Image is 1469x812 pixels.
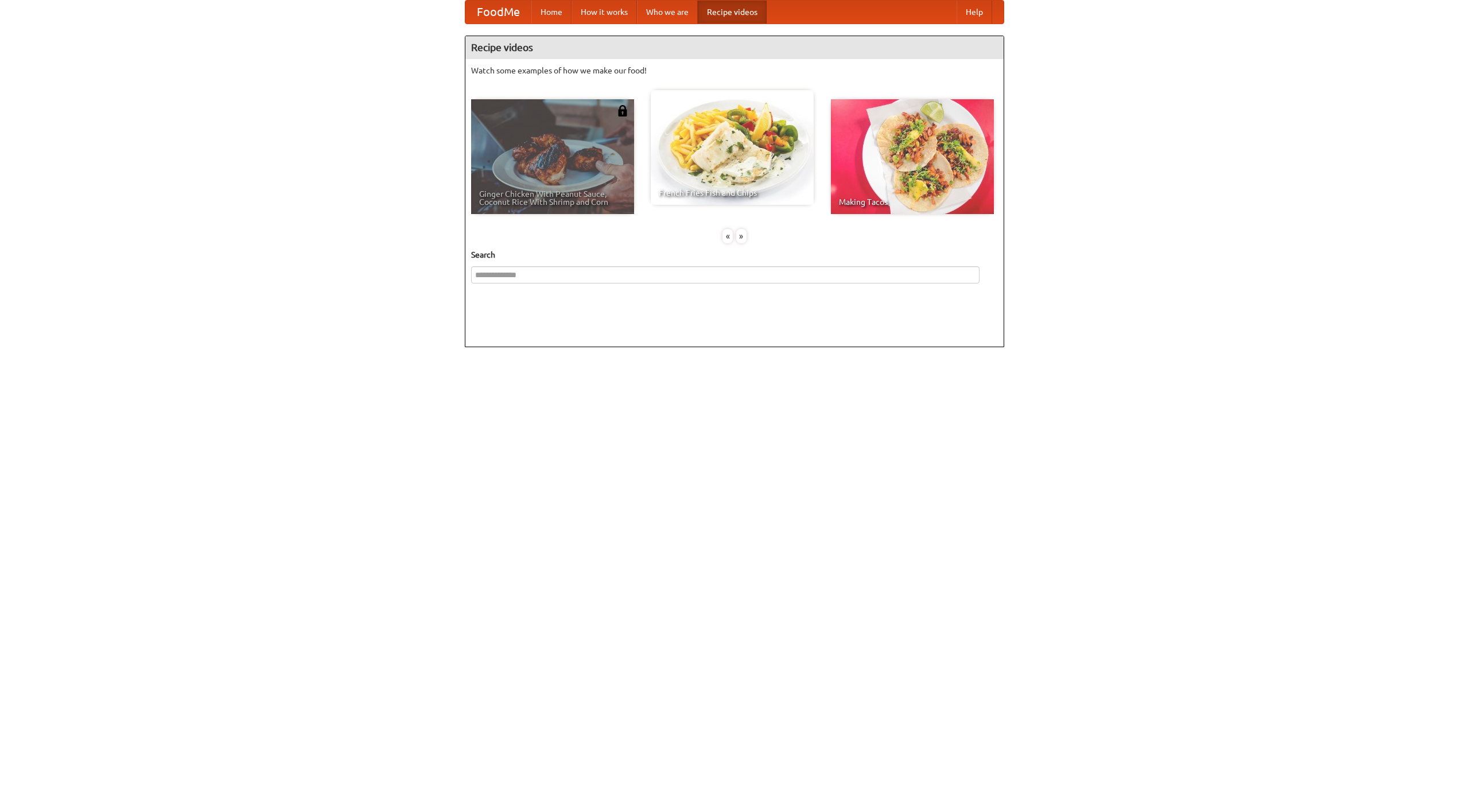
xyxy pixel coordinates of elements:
span: French Fries Fish and Chips [659,189,806,197]
a: FoodMe [465,1,531,24]
a: Recipe videos [698,1,767,24]
span: Making Tacos [839,198,986,206]
h4: Recipe videos [465,36,1004,59]
a: How it works [572,1,637,24]
div: « [722,229,733,243]
h5: Search [471,249,998,261]
a: Who we are [637,1,698,24]
p: Watch some examples of how we make our food! [471,65,998,76]
a: Help [957,1,992,24]
div: » [736,229,747,243]
a: Making Tacos [831,99,994,214]
a: Home [531,1,572,24]
img: 483408.png [617,105,628,116]
a: French Fries Fish and Chips [651,90,814,205]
